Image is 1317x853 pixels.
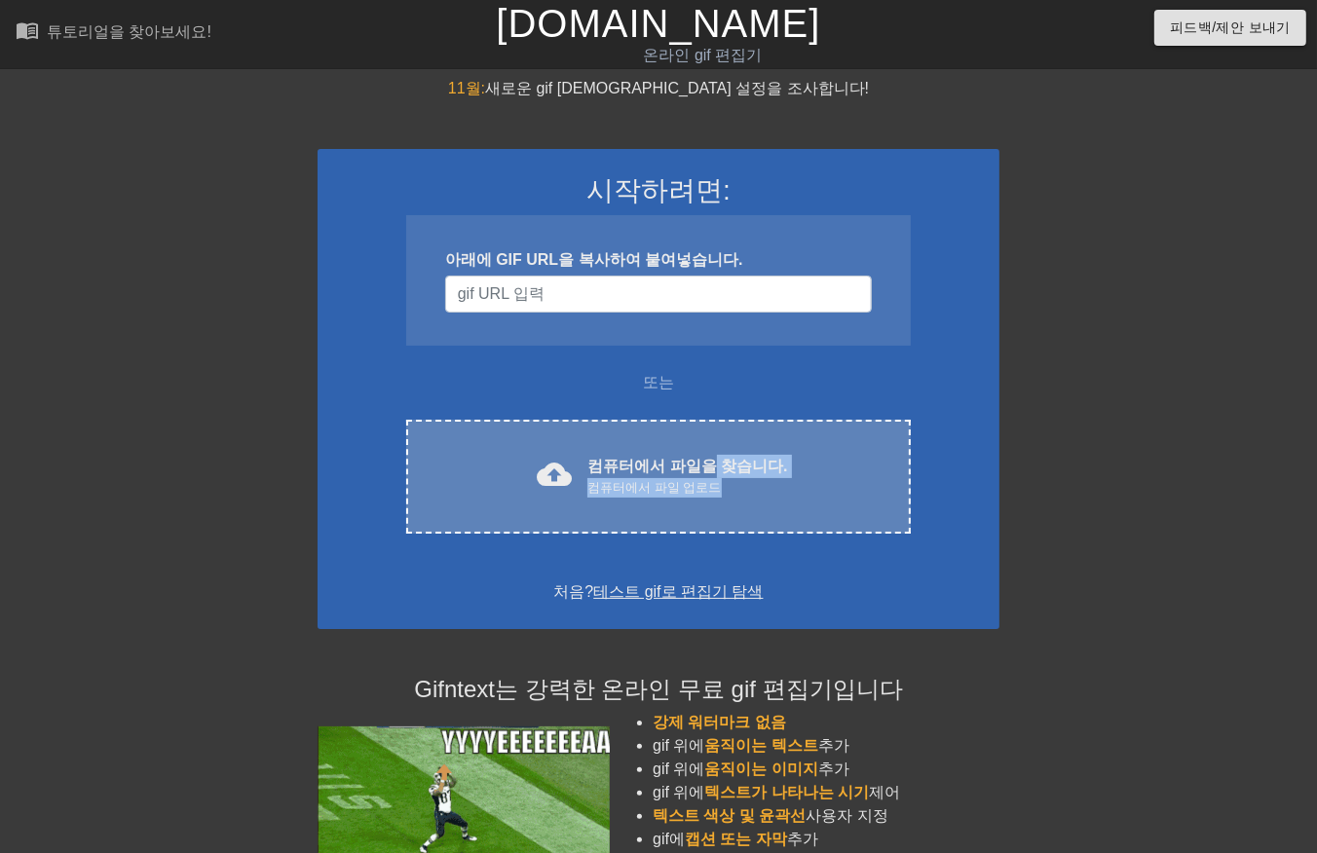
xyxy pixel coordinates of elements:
[705,760,818,777] span: 움직이는 이미지
[318,77,999,100] div: 새로운 gif [DEMOGRAPHIC_DATA] 설정을 조사합니다!
[705,784,870,800] span: 텍스트가 나타나는 시기
[496,2,820,45] a: [DOMAIN_NAME]
[1154,10,1306,46] button: 피드백/제안 보내기
[16,19,211,49] a: 튜토리얼을 찾아보세요!
[445,276,872,313] input: 사용자 이름
[343,580,974,604] div: 처음?
[587,478,787,498] div: 컴퓨터에서 파일 업로드
[1170,16,1291,40] span: 피드백/제안 보내기
[653,804,999,828] li: 사용자 지정
[653,714,786,730] span: 강제 워터마크 없음
[587,458,787,474] font: 컴퓨터에서 파일을 찾습니다.
[448,80,485,96] span: 11월:
[537,457,572,492] span: cloud_upload
[653,807,806,824] span: 텍스트 색상 및 윤곽선
[593,583,763,600] a: 테스트 gif로 편집기 탐색
[653,758,999,781] li: gif 위에 추가
[653,734,999,758] li: gif 위에 추가
[449,44,958,67] div: 온라인 gif 편집기
[653,828,999,851] li: gif에 추가
[445,248,872,272] div: 아래에 GIF URL을 복사하여 붙여넣습니다.
[343,174,974,207] h3: 시작하려면:
[16,19,39,42] span: menu_book
[318,676,999,704] h4: Gifntext는 강력한 온라인 무료 gif 편집기입니다
[47,23,211,40] div: 튜토리얼을 찾아보세요!
[685,831,787,847] span: 캡션 또는 자막
[653,781,999,804] li: gif 위에 제어
[705,737,818,754] span: 움직이는 텍스트
[368,371,949,394] div: 또는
